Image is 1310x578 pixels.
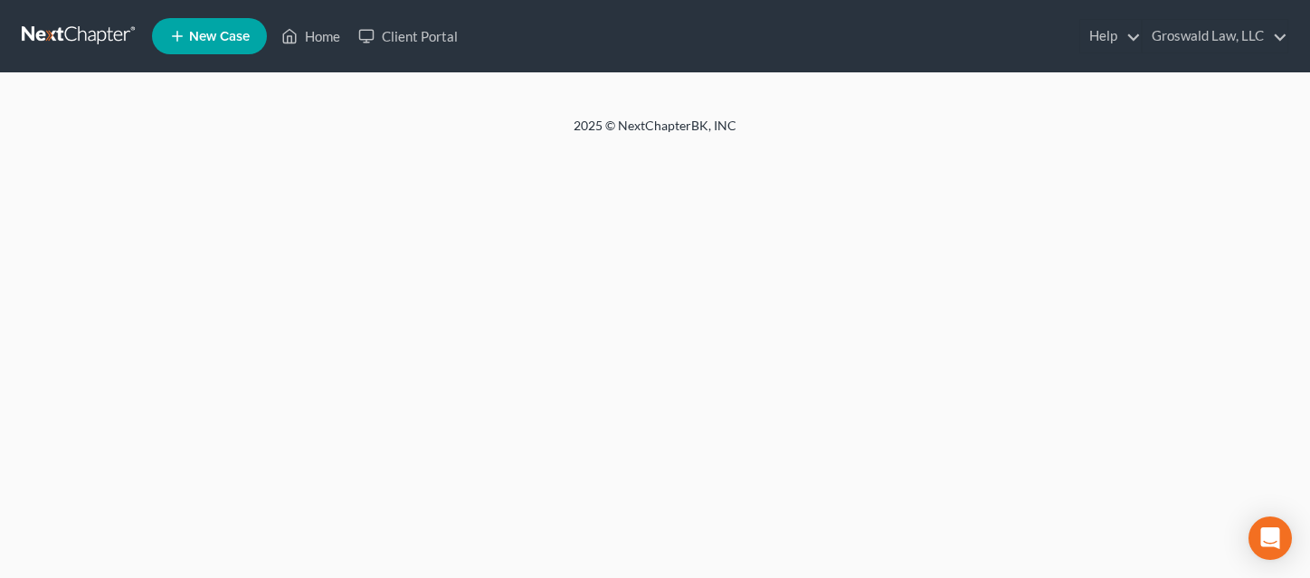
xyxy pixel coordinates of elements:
a: Help [1080,20,1141,52]
div: 2025 © NextChapterBK, INC [139,117,1171,149]
a: Home [272,20,349,52]
a: Groswald Law, LLC [1143,20,1287,52]
a: Client Portal [349,20,467,52]
div: Open Intercom Messenger [1248,516,1292,560]
new-legal-case-button: New Case [152,18,267,54]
